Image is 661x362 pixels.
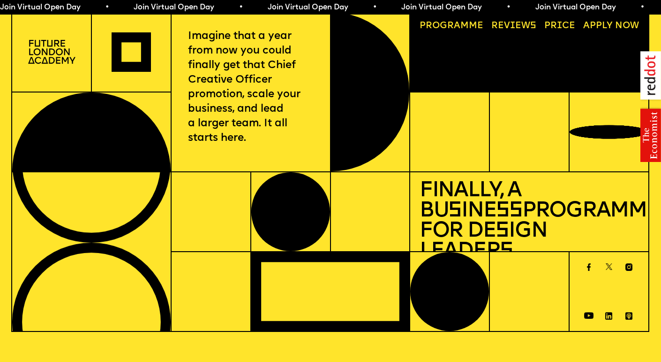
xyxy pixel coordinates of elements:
span: • [239,4,243,11]
span: A [583,21,590,31]
p: Imagine that a year from now you could finally get that Chief Creative Officer promotion, scale y... [188,29,313,146]
span: • [506,4,511,11]
a: Apply now [578,17,644,35]
span: • [640,4,645,11]
a: Programme [415,17,488,35]
span: • [105,4,109,11]
span: • [373,4,377,11]
span: ss [496,200,522,222]
span: s [448,200,461,222]
a: Reviews [487,17,541,35]
span: s [500,241,513,262]
span: a [454,21,460,31]
span: s [496,221,509,242]
a: Price [540,17,580,35]
h1: Finally, a Bu ine Programme for De ign Leader [420,181,639,262]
